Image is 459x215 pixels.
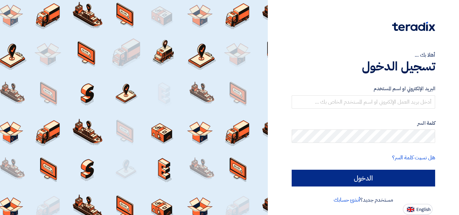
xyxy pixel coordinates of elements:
[392,22,435,31] img: Teradix logo
[292,85,435,93] label: البريد الإلكتروني او اسم المستخدم
[292,59,435,74] h1: تسجيل الدخول
[292,95,435,109] input: أدخل بريد العمل الإلكتروني او اسم المستخدم الخاص بك ...
[292,119,435,127] label: كلمة السر
[416,207,430,212] span: English
[392,154,435,162] a: هل نسيت كلمة السر؟
[292,51,435,59] div: أهلا بك ...
[292,170,435,186] input: الدخول
[334,196,360,204] a: أنشئ حسابك
[407,207,414,212] img: en-US.png
[292,196,435,204] div: مستخدم جديد؟
[403,204,432,215] button: English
